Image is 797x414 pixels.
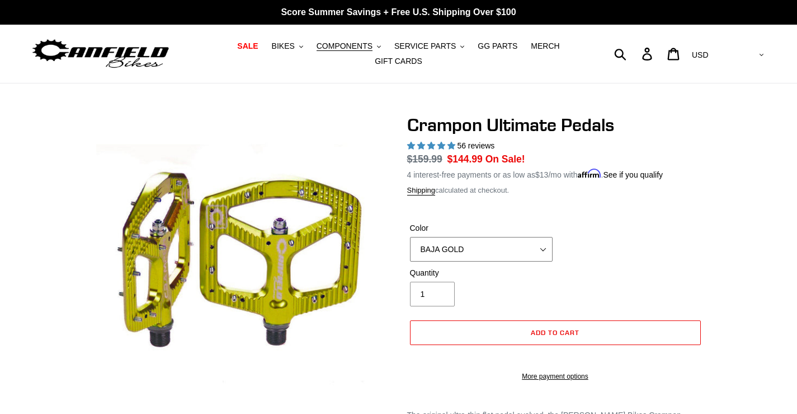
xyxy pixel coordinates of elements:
span: Add to cart [531,328,579,337]
span: On Sale! [485,152,525,166]
s: $159.99 [407,153,442,165]
img: Canfield Bikes [31,36,171,72]
a: SALE [232,39,263,54]
label: Quantity [410,267,553,279]
span: BIKES [272,41,295,51]
div: calculated at checkout. [407,185,704,196]
span: SALE [237,41,258,51]
p: 4 interest-free payments or as low as /mo with . [407,166,663,181]
span: Affirm [578,169,601,178]
span: $144.99 [447,153,483,165]
a: See if you qualify - Learn more about Affirm Financing (opens in modal) [603,170,663,179]
span: MERCH [531,41,559,51]
a: Shipping [407,186,436,196]
a: More payment options [410,371,701,382]
button: SERVICE PARTS [389,39,470,54]
label: Color [410,222,553,234]
button: Add to cart [410,320,701,345]
span: GIFT CARDS [375,57,422,66]
span: SERVICE PARTS [394,41,456,51]
button: COMPONENTS [311,39,386,54]
input: Search [620,41,649,66]
a: MERCH [525,39,565,54]
a: GIFT CARDS [369,54,428,69]
span: 56 reviews [457,141,494,150]
span: GG PARTS [478,41,517,51]
span: COMPONENTS [317,41,372,51]
button: BIKES [266,39,309,54]
span: $13 [535,170,548,179]
span: 4.95 stars [407,141,458,150]
a: GG PARTS [472,39,523,54]
h1: Crampon Ultimate Pedals [407,114,704,136]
